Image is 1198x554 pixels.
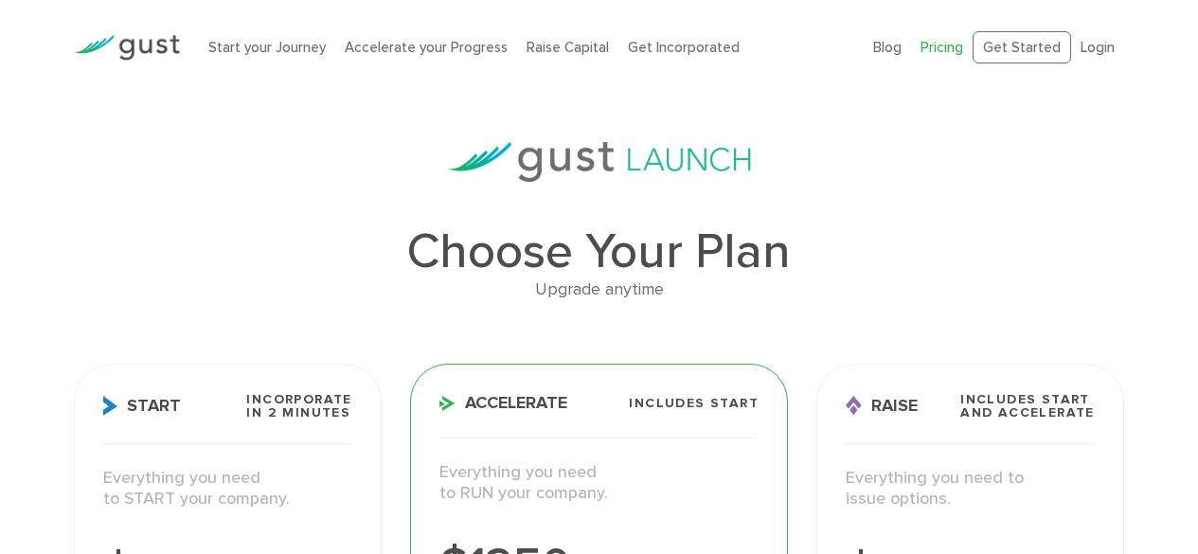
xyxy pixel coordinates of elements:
[74,277,1124,304] div: Upgrade anytime
[439,462,759,505] p: Everything you need to RUN your company.
[103,396,117,416] img: Start Icon X2
[973,31,1071,64] a: Get Started
[74,227,1124,277] h1: Choose Your Plan
[246,393,351,420] span: Incorporate in 2 Minutes
[628,39,740,56] a: Get Incorporated
[208,39,326,56] a: Start your Journey
[921,39,963,56] a: Pricing
[1081,39,1115,56] a: Login
[74,35,180,61] img: Gust Logo
[960,393,1095,420] span: Includes START and ACCELERATE
[629,397,759,410] span: Includes START
[103,396,181,416] span: Start
[439,395,567,412] span: Accelerate
[846,396,918,416] span: Raise
[103,468,352,510] p: Everything you need to START your company.
[873,39,902,56] a: Blog
[846,396,862,416] img: Raise Icon
[846,468,1095,510] p: Everything you need to issue options.
[448,142,751,182] img: gust-launch-logos.svg
[439,396,456,411] img: Accelerate Icon
[527,39,609,56] a: Raise Capital
[345,39,508,56] a: Accelerate your Progress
